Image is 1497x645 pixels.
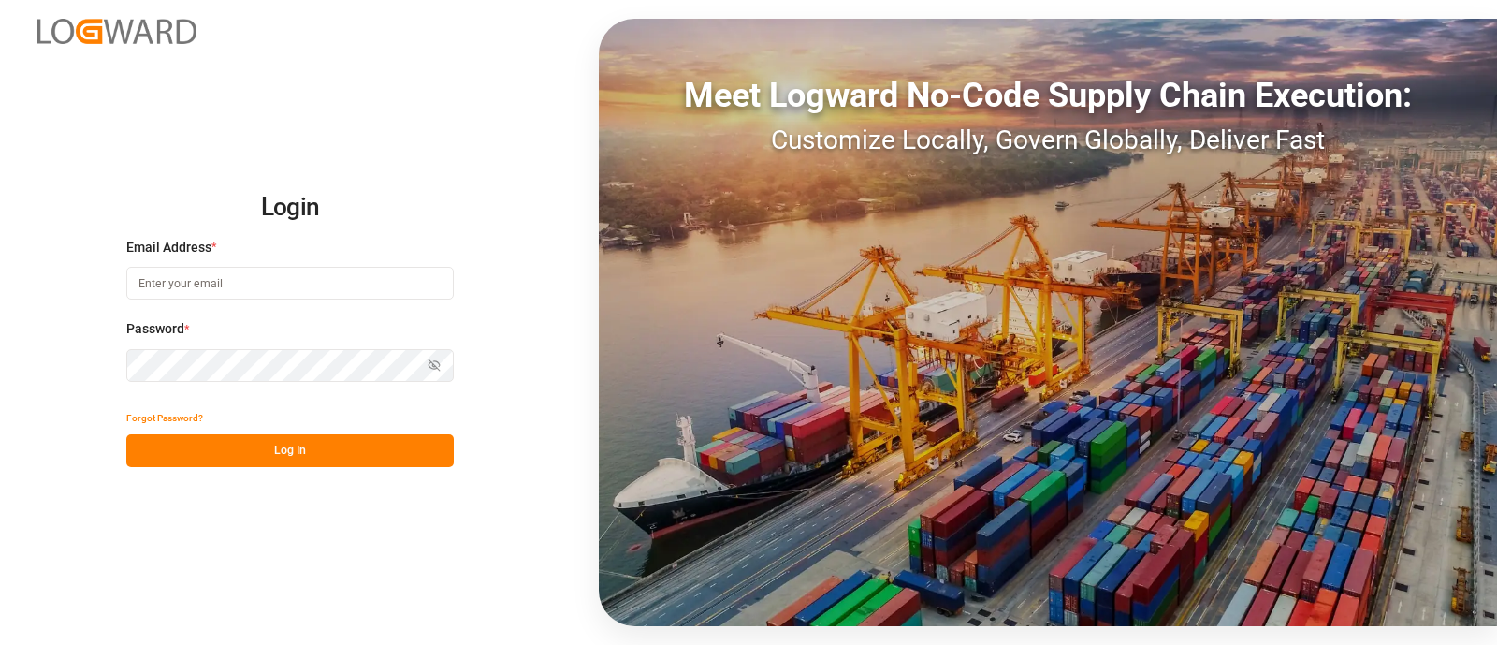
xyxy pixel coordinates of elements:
[599,70,1497,121] div: Meet Logward No-Code Supply Chain Execution:
[37,19,196,44] img: Logward_new_orange.png
[599,121,1497,160] div: Customize Locally, Govern Globally, Deliver Fast
[126,319,184,339] span: Password
[126,178,454,238] h2: Login
[126,238,211,257] span: Email Address
[126,434,454,467] button: Log In
[126,402,203,434] button: Forgot Password?
[126,267,454,300] input: Enter your email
